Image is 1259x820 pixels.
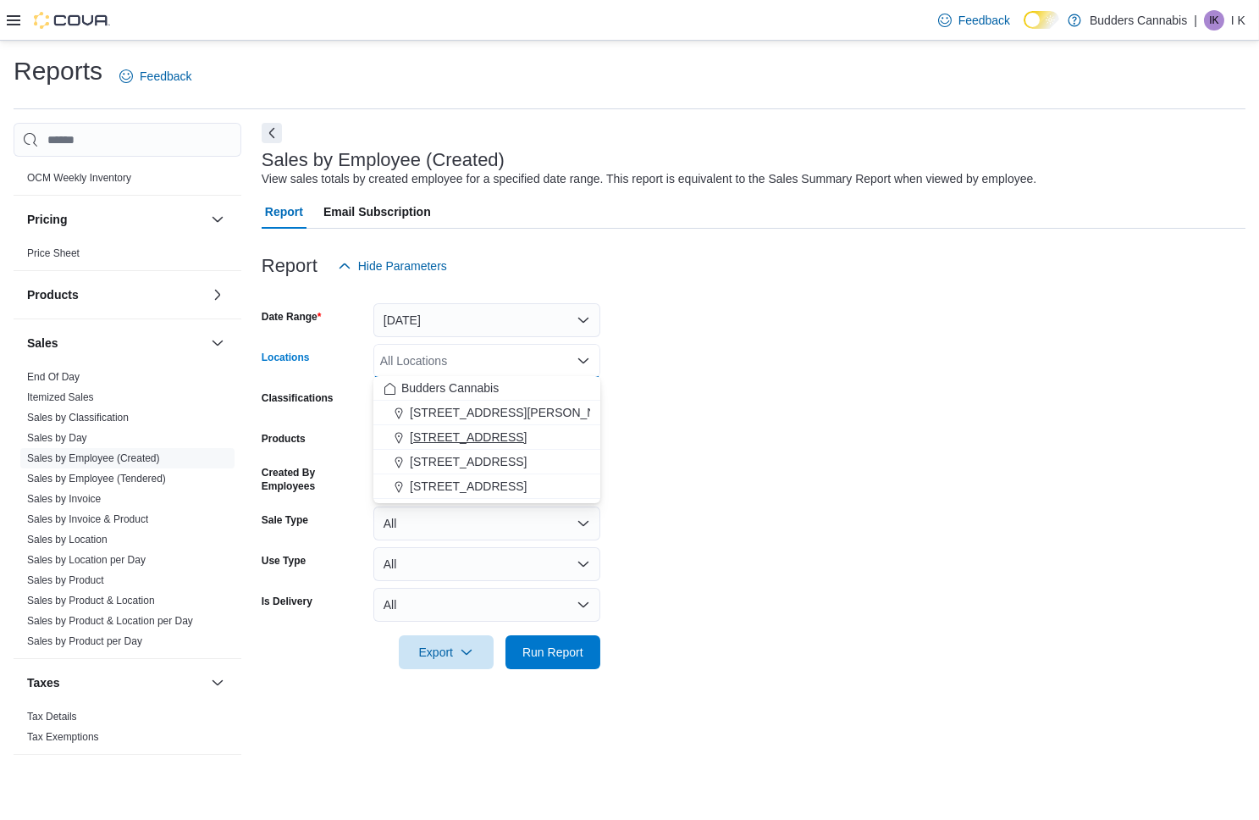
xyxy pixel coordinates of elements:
button: [DATE] [373,303,600,337]
div: Sales [14,367,241,658]
h3: Sales by Employee (Created) [262,150,505,170]
h3: Taxes [27,674,60,691]
span: Run Report [522,644,583,661]
a: Sales by Location per Day [27,554,146,566]
img: Cova [34,12,110,29]
button: All [373,588,600,622]
span: [STREET_ADDRESS] [410,478,527,495]
h3: Pricing [27,211,67,228]
a: OCM Weekly Inventory [27,172,131,184]
button: Export [399,635,494,669]
button: [STREET_ADDRESS][PERSON_NAME] [373,401,600,425]
a: Sales by Day [27,432,87,444]
a: Tax Details [27,711,77,723]
input: Dark Mode [1024,11,1059,29]
a: Sales by Employee (Tendered) [27,473,166,485]
label: Products [262,432,306,446]
label: Classifications [262,391,334,405]
span: [STREET_ADDRESS][PERSON_NAME] [410,404,625,421]
label: Created By Employees [262,466,367,493]
a: Sales by Invoice & Product [27,513,148,525]
a: End Of Day [27,371,80,383]
p: Budders Cannabis [1090,10,1187,30]
button: Pricing [207,209,228,230]
span: Feedback [140,68,191,85]
span: [STREET_ADDRESS] [410,453,527,470]
span: Dark Mode [1024,29,1024,30]
span: Export [409,635,483,669]
label: Is Delivery [262,595,312,608]
p: | [1194,10,1197,30]
span: Feedback [958,12,1010,29]
div: View sales totals by created employee for a specified date range. This report is equivalent to th... [262,170,1036,188]
a: Tax Exemptions [27,731,99,743]
p: I K [1231,10,1245,30]
div: I K [1204,10,1224,30]
label: Use Type [262,554,306,568]
button: Next [262,123,282,143]
div: Choose from the following options [373,376,600,499]
h3: Products [27,286,79,303]
a: Sales by Classification [27,412,129,424]
div: OCM [14,168,241,195]
label: Sale Type [262,513,308,527]
span: Email Subscription [323,195,431,229]
label: Locations [262,351,310,364]
a: Feedback [931,3,1017,37]
button: Products [27,286,204,303]
button: All [373,507,600,540]
button: [STREET_ADDRESS] [373,450,600,474]
a: Sales by Location [27,534,108,546]
span: Budders Cannabis [401,380,499,396]
button: Run Report [505,635,600,669]
a: Price Sheet [27,247,80,259]
button: [STREET_ADDRESS] [373,474,600,499]
button: Close list of options [577,354,590,368]
button: Budders Cannabis [373,376,600,401]
h3: Sales [27,335,58,352]
span: [STREET_ADDRESS] [410,429,527,446]
a: Feedback [113,59,198,93]
label: Date Range [262,310,322,324]
button: [STREET_ADDRESS] [373,425,600,450]
button: Sales [207,333,228,353]
span: IK [1209,10,1218,30]
a: Sales by Employee (Created) [27,452,160,464]
span: Report [265,195,303,229]
button: Pricing [27,211,204,228]
span: Hide Parameters [358,258,447,274]
button: Hide Parameters [331,249,454,283]
button: Sales [27,335,204,352]
button: Taxes [27,674,204,691]
button: Taxes [207,673,228,693]
a: Sales by Product per Day [27,635,142,647]
h1: Reports [14,54,102,88]
a: Sales by Product & Location [27,595,155,607]
div: Pricing [14,243,241,270]
a: Itemized Sales [27,391,94,403]
div: Taxes [14,706,241,754]
a: Sales by Product & Location per Day [27,615,193,627]
button: All [373,547,600,581]
a: Sales by Invoice [27,493,101,505]
h3: Report [262,256,318,276]
a: Sales by Product [27,574,104,586]
button: Products [207,285,228,305]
